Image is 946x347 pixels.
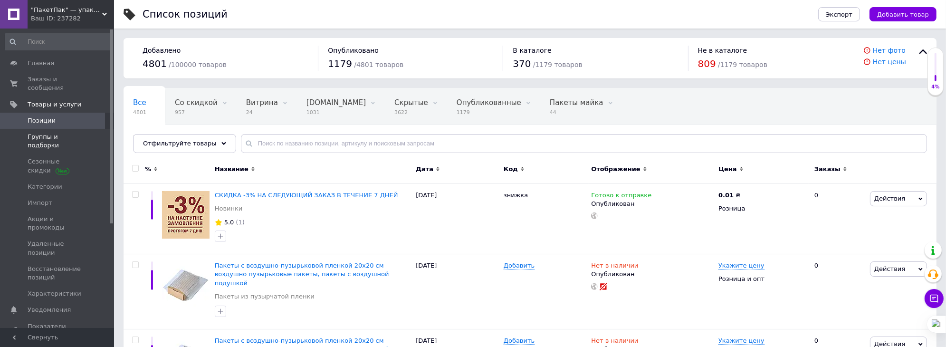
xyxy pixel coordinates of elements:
[28,215,88,232] span: Акции и промокоды
[215,292,315,301] a: Пакеты из пузырчатой пленки
[143,58,167,69] span: 4801
[718,262,764,270] span: Укажите цену
[143,47,181,54] span: Добавлено
[718,275,806,283] div: Розница и опт
[718,192,734,199] b: 0.01
[162,261,210,309] img: Пакеты с воздушно-пузырьковой пленкой 20х20 см воздушно пузырьковые пакеты, пакеты с воздушной по...
[925,289,944,308] button: Чат с покупателем
[175,109,218,116] span: 957
[591,200,714,208] div: Опубликован
[28,265,88,282] span: Восстановление позиций
[718,191,740,200] div: ₴
[28,133,88,150] span: Группы и подборки
[504,337,535,345] span: Добавить
[873,47,906,54] a: Нет фото
[718,61,767,68] span: / 1179 товаров
[241,134,927,153] input: Поиск по названию позиции, артикулу и поисковым запросам
[246,109,278,116] span: 24
[306,109,366,116] span: 1031
[413,184,501,254] div: [DATE]
[28,322,88,339] span: Показатели работы компании
[513,47,551,54] span: В каталоге
[818,7,860,21] button: Экспорт
[591,165,640,173] span: Отображение
[809,184,868,254] div: 0
[718,165,737,173] span: Цена
[246,98,278,107] span: Витрина
[591,270,714,279] div: Опубликован
[28,289,81,298] span: Характеристики
[31,6,102,14] span: "ПакетПак" — упаковка, которая работает на ваш бренд!
[413,254,501,329] div: [DATE]
[457,109,521,116] span: 1179
[145,165,151,173] span: %
[224,219,234,226] span: 5.0
[28,240,88,257] span: Удаленные позиции
[591,262,638,272] span: Нет в наличии
[394,109,428,116] span: 3622
[28,100,81,109] span: Товары и услуги
[416,165,433,173] span: Дата
[354,61,403,68] span: / 4801 товаров
[133,109,146,116] span: 4801
[31,14,114,23] div: Ваш ID: 237282
[698,47,747,54] span: Не в каталоге
[457,98,521,107] span: Опубликованные
[133,98,146,107] span: Все
[873,58,906,66] a: Нет цены
[28,157,88,174] span: Сезонные скидки
[175,98,218,107] span: Со скидкой
[306,98,366,107] span: [DOMAIN_NAME]
[550,109,603,116] span: 44
[533,61,583,68] span: / 1179 товаров
[718,204,806,213] div: Розница
[28,306,71,314] span: Уведомления
[215,165,248,173] span: Название
[162,191,210,239] img: СКИДКА -3% НА СЛЕДУЮЩИЙ ЗАКАЗ В ТЕЧЕНИЕ 7 ДНЕЙ
[28,199,52,207] span: Импорт
[5,33,112,50] input: Поиск
[28,183,62,191] span: Категории
[143,140,217,147] span: Отфильтруйте товары
[143,10,228,19] div: Список позиций
[215,204,243,213] a: Новинки
[236,219,244,226] span: (1)
[550,98,603,107] span: Пакеты майка
[870,7,936,21] button: Добавить товар
[215,192,398,199] a: СКИДКА -3% НА СЛЕДУЮЩИЙ ЗАКАЗ В ТЕЧЕНИЕ 7 ДНЕЙ
[169,61,227,68] span: / 100000 товаров
[826,11,852,18] span: Экспорт
[28,75,88,92] span: Заказы и сообщения
[718,337,764,345] span: Укажите цену
[28,59,54,67] span: Главная
[504,262,535,270] span: Добавить
[394,98,428,107] span: Скрытые
[809,254,868,329] div: 0
[698,58,716,69] span: 809
[874,265,905,272] span: Действия
[874,195,905,202] span: Действия
[928,84,943,90] div: 4%
[328,47,379,54] span: Опубликовано
[133,135,186,143] span: Пакеты оптом
[513,58,531,69] span: 370
[591,192,651,202] span: Готово к отправке
[591,337,638,347] span: Нет в наличии
[877,11,929,18] span: Добавить товар
[504,165,518,173] span: Код
[28,116,56,125] span: Позиции
[215,262,389,286] a: Пакеты с воздушно-пузырьковой пленкой 20х20 см воздушно пузырьковые пакеты, пакеты с воздушной по...
[328,58,352,69] span: 1179
[504,192,528,199] span: знижка
[814,165,841,173] span: Заказы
